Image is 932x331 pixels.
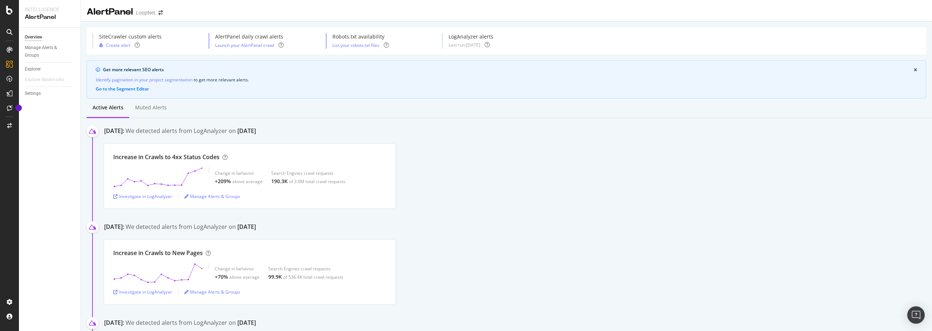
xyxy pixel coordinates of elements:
[158,10,163,15] div: arrow-right-arrow-left
[25,65,41,73] div: Explorer
[268,273,282,280] div: 99.9K
[113,193,172,199] a: Investigate in LogAnalyzer
[215,42,274,48] a: Launch your AlertPanel crawl
[449,33,493,40] div: LogAnalyzer alerts
[104,127,124,137] div: [DATE]:
[268,266,343,272] div: Search Engines crawl requests
[25,90,75,97] a: Settings
[215,170,262,176] div: Change in behavior
[184,286,240,298] button: Manage Alerts & Groups
[96,76,193,84] a: Identify pagination in your project segmentation
[283,274,343,280] div: of 536.4K total crawl requests
[25,76,71,84] a: Explorer Bookmarks
[104,319,124,328] div: [DATE]:
[271,170,345,176] div: Search Engines crawl requests
[126,319,256,328] div: We detected alerts from LogAnalyzer on
[237,319,256,327] div: [DATE]
[113,286,172,298] button: Investigate in LogAnalyzer
[25,13,75,21] div: AlertPanel
[25,6,75,13] div: Intelligence
[136,9,155,16] div: LoopNet
[92,104,123,111] div: Active alerts
[96,76,917,84] div: to get more relevant alerts .
[184,193,240,199] a: Manage Alerts & Groups
[332,42,379,49] button: List your robots.txt files
[215,178,231,185] div: +209%
[25,76,64,84] div: Explorer Bookmarks
[184,289,240,295] a: Manage Alerts & Groups
[113,190,172,202] button: Investigate in LogAnalyzer
[96,86,149,92] button: Go to the Segment Editor
[237,127,256,135] div: [DATE]
[271,178,288,185] div: 190.3K
[25,33,42,41] div: Overview
[289,178,345,185] div: of 3.0M total crawl requests
[103,66,914,73] div: Get more relevant SEO alerts
[126,127,256,137] div: We detected alerts from LogAnalyzer on
[237,223,256,231] div: [DATE]
[25,65,75,73] a: Explorer
[332,33,389,40] div: Robots.txt availability
[912,66,919,74] button: close banner
[113,249,203,257] div: Increase in Crawls to New Pages
[113,289,172,295] a: Investigate in LogAnalyzer
[25,90,41,97] div: Settings
[25,44,68,59] div: Manage Alerts & Groups
[99,33,162,40] div: SiteCrawler custom alerts
[113,153,220,161] div: Increase in Crawls to 4xx Status Codes
[99,42,130,49] button: Create alert
[215,273,228,280] div: +70%
[232,178,262,185] div: above average
[25,33,75,41] a: Overview
[215,266,260,272] div: Change in behavior
[15,105,22,111] div: Tooltip anchor
[126,223,256,233] div: We detected alerts from LogAnalyzer on
[229,274,260,280] div: above average
[215,33,284,40] div: AlertPanel daily crawl alerts
[449,42,480,48] div: Last run: [DATE]
[106,42,130,48] div: Create alert
[907,306,925,324] div: Open Intercom Messenger
[87,6,133,18] div: AlertPanel
[87,60,926,98] div: info banner
[332,42,379,48] a: List your robots.txt files
[25,44,75,59] a: Manage Alerts & Groups
[215,42,274,49] button: Launch your AlertPanel crawl
[135,104,167,111] div: Muted alerts
[104,223,124,233] div: [DATE]:
[184,190,240,202] button: Manage Alerts & Groups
